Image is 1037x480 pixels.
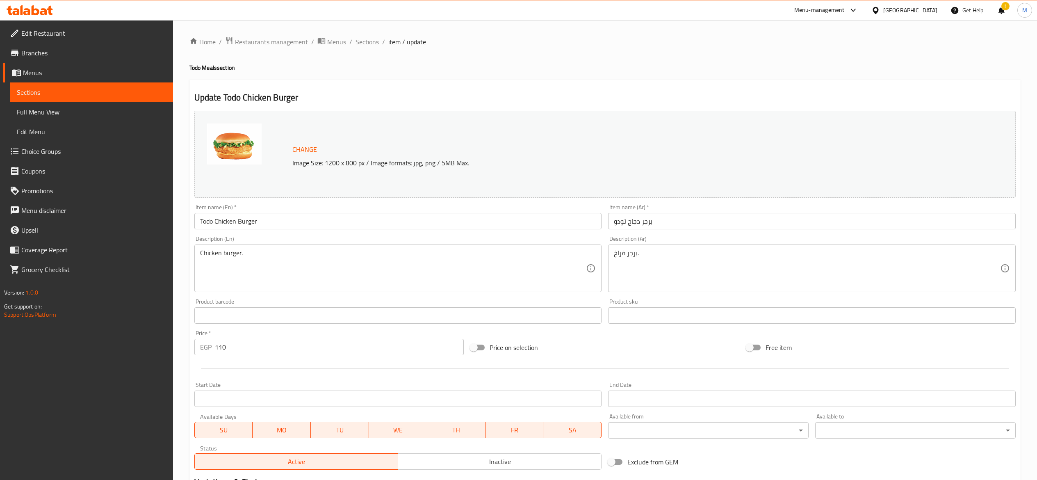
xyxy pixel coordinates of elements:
[194,422,253,438] button: SU
[608,213,1016,229] input: Enter name Ar
[3,23,173,43] a: Edit Restaurant
[883,6,937,15] div: [GEOGRAPHIC_DATA]
[256,424,308,436] span: MO
[794,5,845,15] div: Menu-management
[215,339,464,355] input: Please enter price
[3,220,173,240] a: Upsell
[21,166,166,176] span: Coupons
[194,213,602,229] input: Enter name En
[489,424,540,436] span: FR
[388,37,426,47] span: item / update
[398,453,602,470] button: Inactive
[235,37,308,47] span: Restaurants management
[194,453,398,470] button: Active
[289,158,886,168] p: Image Size: 1200 x 800 px / Image formats: jpg, png / 5MB Max.
[10,82,173,102] a: Sections
[198,456,395,468] span: Active
[608,422,809,439] div: ​
[356,37,379,47] a: Sections
[200,249,586,288] textarea: Chicken burger.
[189,37,1021,47] nav: breadcrumb
[194,91,1016,104] h2: Update Todo Chicken Burger
[490,343,538,352] span: Price on selection
[194,307,602,324] input: Please enter product barcode
[485,422,544,438] button: FR
[614,249,1000,288] textarea: برجر فراخ.
[431,424,482,436] span: TH
[369,422,427,438] button: WE
[23,68,166,78] span: Menus
[225,37,308,47] a: Restaurants management
[401,456,598,468] span: Inactive
[289,141,320,158] button: Change
[627,457,678,467] span: Exclude from GEM
[21,48,166,58] span: Branches
[207,123,262,165] img: mmw_638664130185086449
[608,307,1016,324] input: Please enter product sku
[219,37,222,47] li: /
[547,424,598,436] span: SA
[189,64,1021,72] h4: Todo Meals section
[253,422,311,438] button: MO
[17,107,166,117] span: Full Menu View
[3,161,173,181] a: Coupons
[314,424,366,436] span: TU
[21,146,166,156] span: Choice Groups
[17,127,166,137] span: Edit Menu
[10,102,173,122] a: Full Menu View
[327,37,346,47] span: Menus
[311,422,369,438] button: TU
[292,144,317,155] span: Change
[317,37,346,47] a: Menus
[766,343,792,352] span: Free item
[3,43,173,63] a: Branches
[3,142,173,161] a: Choice Groups
[3,201,173,220] a: Menu disclaimer
[21,245,166,255] span: Coverage Report
[17,87,166,97] span: Sections
[21,28,166,38] span: Edit Restaurant
[200,342,212,352] p: EGP
[4,287,24,298] span: Version:
[198,424,250,436] span: SU
[10,122,173,142] a: Edit Menu
[382,37,385,47] li: /
[3,63,173,82] a: Menus
[4,301,42,312] span: Get support on:
[189,37,216,47] a: Home
[372,424,424,436] span: WE
[3,181,173,201] a: Promotions
[815,422,1016,439] div: ​
[21,225,166,235] span: Upsell
[21,265,166,274] span: Grocery Checklist
[3,260,173,279] a: Grocery Checklist
[311,37,314,47] li: /
[543,422,602,438] button: SA
[349,37,352,47] li: /
[21,186,166,196] span: Promotions
[25,287,38,298] span: 1.0.0
[4,309,56,320] a: Support.OpsPlatform
[427,422,485,438] button: TH
[1022,6,1027,15] span: M
[21,206,166,215] span: Menu disclaimer
[3,240,173,260] a: Coverage Report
